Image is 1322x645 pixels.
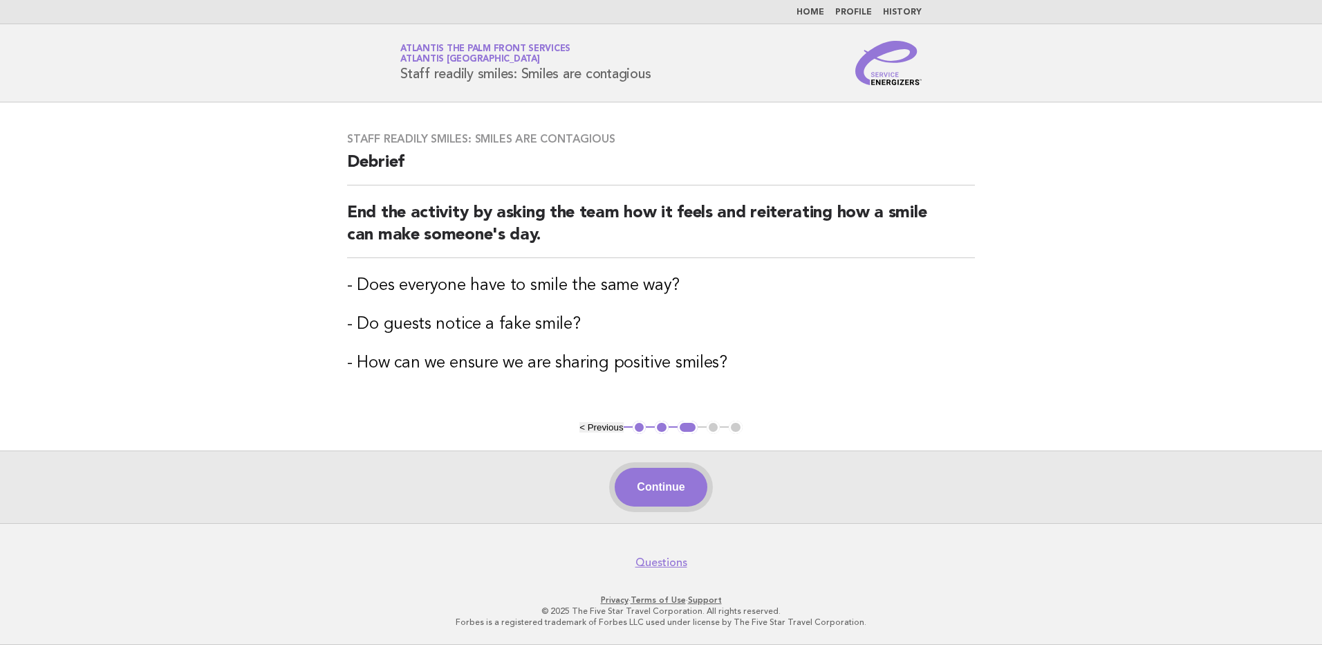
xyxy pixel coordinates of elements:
button: 1 [633,421,646,435]
h3: - How can we ensure we are sharing positive smiles? [347,352,975,374]
a: Profile [835,8,872,17]
a: Privacy [601,595,629,605]
p: Forbes is a registered trademark of Forbes LLC used under license by The Five Star Travel Corpora... [238,617,1084,628]
button: < Previous [579,422,623,433]
a: Home [797,8,824,17]
h3: - Do guests notice a fake smile? [347,314,975,336]
p: · · [238,594,1084,606]
a: Terms of Use [631,595,686,605]
a: Questions [635,556,687,570]
h3: - Does everyone have to smile the same way? [347,275,975,297]
button: 2 [655,421,669,435]
a: History [883,8,922,17]
button: 3 [678,421,698,435]
a: Atlantis The Palm Front ServicesAtlantis [GEOGRAPHIC_DATA] [400,44,570,64]
h2: Debrief [347,152,975,185]
a: Support [688,595,722,605]
h1: Staff readily smiles: Smiles are contagious [400,45,651,81]
span: Atlantis [GEOGRAPHIC_DATA] [400,55,540,64]
button: Continue [615,468,707,507]
h2: End the activity by asking the team how it feels and reiterating how a smile can make someone's day. [347,202,975,258]
h3: Staff readily smiles: Smiles are contagious [347,132,975,146]
p: © 2025 The Five Star Travel Corporation. All rights reserved. [238,606,1084,617]
img: Service Energizers [855,41,922,85]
